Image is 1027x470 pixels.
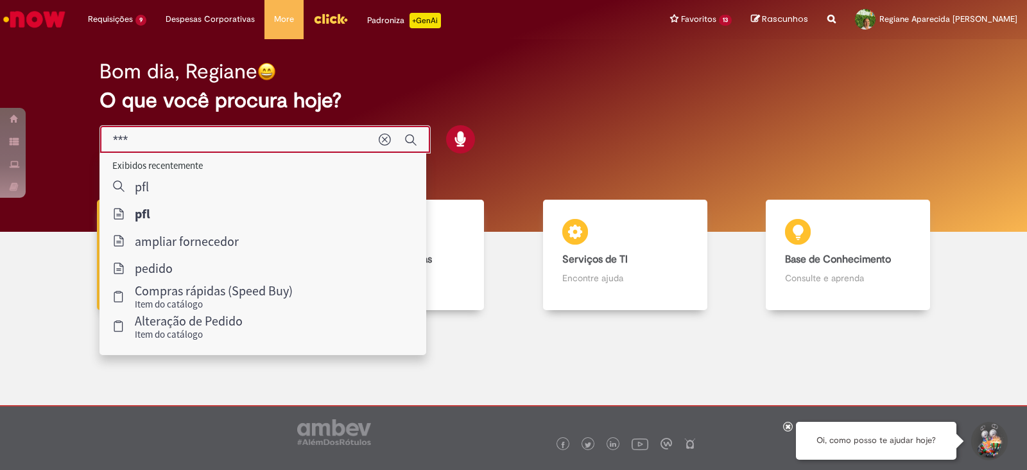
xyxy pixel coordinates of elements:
[88,13,133,26] span: Requisições
[785,272,911,284] p: Consulte e aprenda
[560,442,566,448] img: logo_footer_facebook.png
[879,13,1017,24] span: Regiane Aparecida [PERSON_NAME]
[562,272,688,284] p: Encontre ajuda
[313,9,348,28] img: click_logo_yellow_360x200.png
[367,13,441,28] div: Padroniza
[410,13,441,28] p: +GenAi
[297,419,371,445] img: logo_footer_ambev_rotulo_gray.png
[99,60,257,83] h2: Bom dia, Regiane
[737,200,960,311] a: Base de Conhecimento Consulte e aprenda
[796,422,956,460] div: Oi, como posso te ajudar hoje?
[274,13,294,26] span: More
[562,253,628,266] b: Serviços de TI
[257,62,276,81] img: happy-face.png
[751,13,808,26] a: Rascunhos
[969,422,1008,460] button: Iniciar Conversa de Suporte
[1,6,67,32] img: ServiceNow
[785,253,891,266] b: Base de Conhecimento
[610,441,616,449] img: logo_footer_linkedin.png
[632,435,648,452] img: logo_footer_youtube.png
[513,200,737,311] a: Serviços de TI Encontre ajuda
[585,442,591,448] img: logo_footer_twitter.png
[135,15,146,26] span: 9
[99,89,928,112] h2: O que você procura hoje?
[684,438,696,449] img: logo_footer_naosei.png
[660,438,672,449] img: logo_footer_workplace.png
[166,13,255,26] span: Despesas Corporativas
[67,200,291,311] a: Tirar dúvidas Tirar dúvidas com Lupi Assist e Gen Ai
[762,13,808,25] span: Rascunhos
[719,15,732,26] span: 13
[681,13,716,26] span: Favoritos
